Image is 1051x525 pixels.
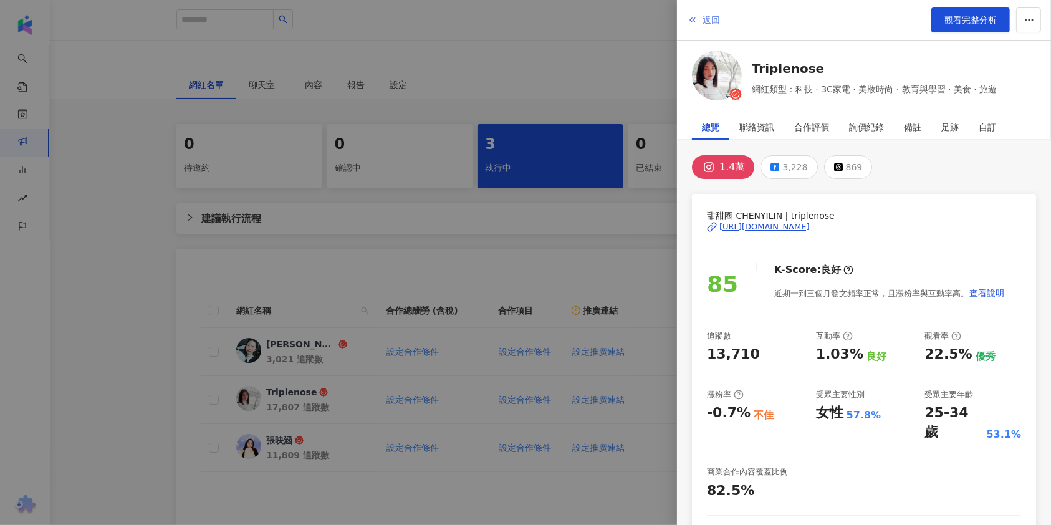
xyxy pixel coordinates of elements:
div: 1.03% [816,345,863,364]
div: 商業合作內容覆蓋比例 [707,466,788,478]
div: 互動率 [816,330,853,342]
div: 近期一到三個月發文頻率正常，且漲粉率與互動率高。 [774,281,1005,306]
a: Triplenose [752,60,997,77]
div: 良好 [866,350,886,364]
div: 備註 [904,115,921,140]
div: 詢價紀錄 [849,115,884,140]
div: 觀看率 [924,330,961,342]
div: 22.5% [924,345,972,364]
div: 優秀 [976,350,996,364]
div: 1.4萬 [719,158,745,176]
div: 53.1% [986,428,1021,441]
div: 869 [846,158,863,176]
div: 合作評價 [794,115,829,140]
div: 自訂 [979,115,996,140]
div: 3,228 [782,158,807,176]
span: 觀看完整分析 [944,15,997,25]
span: 查看說明 [969,288,1004,298]
button: 返回 [687,7,721,32]
div: 57.8% [847,408,881,422]
button: 1.4萬 [692,155,754,179]
div: 女性 [816,403,843,423]
button: 3,228 [761,155,817,179]
div: 追蹤數 [707,330,731,342]
span: 返回 [703,15,720,25]
div: 總覽 [702,115,719,140]
a: 觀看完整分析 [931,7,1010,32]
div: 良好 [821,263,841,277]
div: -0.7% [707,403,751,423]
span: 網紅類型：科技 · 3C家電 · 美妝時尚 · 教育與學習 · 美食 · 旅遊 [752,82,997,96]
div: 25-34 歲 [924,403,983,442]
div: 不佳 [754,408,774,422]
div: 足跡 [941,115,959,140]
a: KOL Avatar [692,51,742,105]
img: KOL Avatar [692,51,742,100]
div: [URL][DOMAIN_NAME] [719,221,810,233]
div: 受眾主要性別 [816,389,865,400]
div: 13,710 [707,345,760,364]
span: 甜甜圈 CHENYILIN | triplenose [707,209,1021,223]
div: K-Score : [774,263,853,277]
div: 聯絡資訊 [739,115,774,140]
div: 85 [707,267,738,302]
button: 869 [824,155,873,179]
div: 82.5% [707,481,754,501]
button: 查看說明 [969,281,1005,306]
div: 受眾主要年齡 [924,389,973,400]
a: [URL][DOMAIN_NAME] [707,221,1021,233]
div: 漲粉率 [707,389,744,400]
